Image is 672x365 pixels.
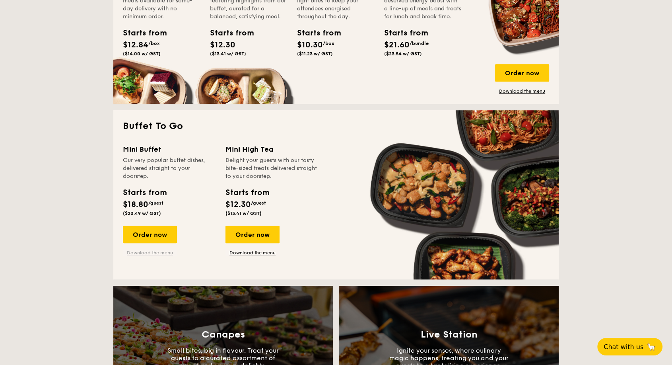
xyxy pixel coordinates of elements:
span: $18.80 [123,200,148,209]
span: /box [148,41,160,46]
a: Download the menu [495,88,549,94]
span: ($13.41 w/ GST) [210,51,246,57]
div: Mini High Tea [225,144,319,155]
a: Download the menu [123,250,177,256]
div: Order now [495,64,549,82]
span: /box [323,41,334,46]
span: ($23.54 w/ GST) [384,51,422,57]
h3: Canapes [202,329,245,340]
span: /guest [251,200,266,206]
div: Starts from [225,187,269,199]
div: Delight your guests with our tasty bite-sized treats delivered straight to your doorstep. [225,156,319,180]
span: /bundle [410,41,429,46]
span: $12.84 [123,40,148,50]
span: $21.60 [384,40,410,50]
div: Starts from [123,187,166,199]
h2: Buffet To Go [123,120,549,133]
div: Starts from [384,27,420,39]
span: $12.30 [210,40,235,50]
div: Starts from [210,27,246,39]
div: Our very popular buffet dishes, delivered straight to your doorstep. [123,156,216,180]
span: ($13.41 w/ GST) [225,211,262,216]
button: Chat with us🦙 [597,338,662,355]
span: Chat with us [604,343,643,351]
a: Download the menu [225,250,280,256]
span: $10.30 [297,40,323,50]
div: Starts from [123,27,159,39]
h3: Live Station [421,329,478,340]
div: Order now [123,226,177,243]
span: /guest [148,200,163,206]
span: ($11.23 w/ GST) [297,51,333,57]
span: ($20.49 w/ GST) [123,211,161,216]
div: Starts from [297,27,333,39]
div: Order now [225,226,280,243]
span: $12.30 [225,200,251,209]
div: Mini Buffet [123,144,216,155]
span: ($14.00 w/ GST) [123,51,161,57]
span: 🦙 [647,342,656,351]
